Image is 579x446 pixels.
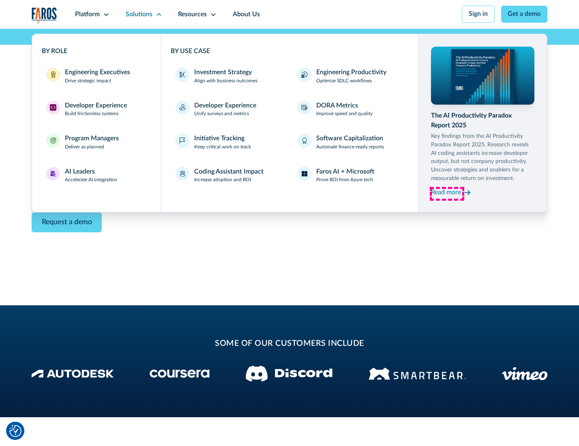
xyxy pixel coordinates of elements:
a: Initiative TrackingKeep critical work on track [171,129,286,156]
img: Program Managers [50,137,56,144]
div: Coding Assistant Impact [194,167,264,177]
div: Initiative Tracking [194,134,244,144]
img: AI Leaders [50,171,56,177]
p: Automate finance-ready reports [316,144,384,151]
div: Read more [431,188,461,197]
a: Engineering ProductivityOptimize SDLC workflows [293,63,408,90]
h2: some of our customers include [96,338,483,350]
div: BY ROLE [42,47,151,56]
a: Developer ExperienceUnify surveys and metrics [171,96,286,123]
p: Build frictionless systems [65,110,118,118]
div: Developer Experience [194,101,256,111]
p: Deliver as planned [65,144,104,151]
div: Program Managers [65,134,119,144]
div: The AI Productivity Paradox Report 2025 [431,111,534,131]
img: Developer Experience [50,104,56,111]
div: Investment Strategy [194,68,252,77]
img: Coursera Logo [150,369,210,378]
a: The AI Productivity Paradox Report 2025Key findings from the AI Productivity Paradox Report 2025.... [431,47,534,199]
a: Developer ExperienceDeveloper ExperienceBuild frictionless systems [42,96,151,123]
a: home [32,7,58,24]
a: AI LeadersAI LeadersAccelerate AI integration [42,162,151,189]
img: Vimeo logo [502,367,547,380]
p: Align with business outcomes [194,77,257,85]
p: Accelerate AI integration [65,176,117,184]
img: Autodesk Logo [32,369,114,378]
p: Drive strategic impact [65,77,111,85]
a: Sign in [462,6,495,23]
p: Key findings from the AI Productivity Paradox Report 2025. Research reveals AI coding assistants ... [431,132,534,183]
img: Logo of the analytics and reporting company Faros. [32,7,58,24]
div: Software Capitalization [316,134,383,144]
div: Faros AI + Microsoft [316,167,374,177]
div: DORA Metrics [316,101,358,111]
a: Coding Assistant ImpactIncrease adoption and ROI [171,162,286,189]
a: Software CapitalizationAutomate finance-ready reports [293,129,408,156]
div: Platform [75,10,100,19]
div: Resources [178,10,207,19]
img: Discord logo [246,366,332,382]
p: Prove ROI from Azure tech [316,176,373,184]
div: Engineering Executives [65,68,130,77]
img: Engineering Executives [50,71,56,78]
a: Engineering ExecutivesEngineering ExecutivesDrive strategic impact [42,63,151,90]
a: Get a demo [501,6,548,23]
a: Investment StrategyAlign with business outcomes [171,63,286,90]
img: Smartbear Logo [369,366,466,381]
nav: Solutions [32,29,548,212]
a: Faros AI + MicrosoftProve ROI from Azure tech [293,162,408,189]
div: Solutions [126,10,152,19]
div: Developer Experience [65,101,127,111]
p: Unify surveys and metrics [194,110,249,118]
a: Program ManagersProgram ManagersDeliver as planned [42,129,151,156]
p: Keep critical work on track [194,144,251,151]
div: BY USE CASE [171,47,409,56]
p: Optimize SDLC workflows [316,77,372,85]
div: Engineering Productivity [316,68,386,77]
a: DORA MetricsImprove speed and quality [293,96,408,123]
p: Increase adoption and ROI [194,176,251,184]
div: AI Leaders [65,167,95,177]
button: Cookie Settings [9,425,21,437]
a: Contact Modal [32,212,102,232]
p: Improve speed and quality [316,110,373,118]
img: Revisit consent button [9,425,21,437]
